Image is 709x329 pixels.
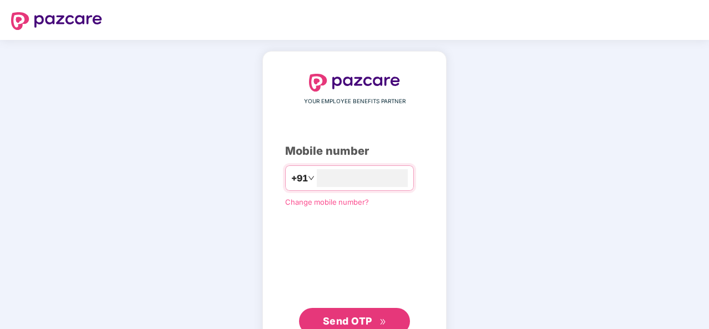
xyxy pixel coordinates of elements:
a: Change mobile number? [285,198,369,206]
div: Mobile number [285,143,424,160]
span: YOUR EMPLOYEE BENEFITS PARTNER [304,97,406,106]
span: down [308,175,315,181]
img: logo [11,12,102,30]
span: +91 [291,171,308,185]
span: Send OTP [323,315,372,327]
img: logo [309,74,400,92]
span: double-right [379,318,387,326]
